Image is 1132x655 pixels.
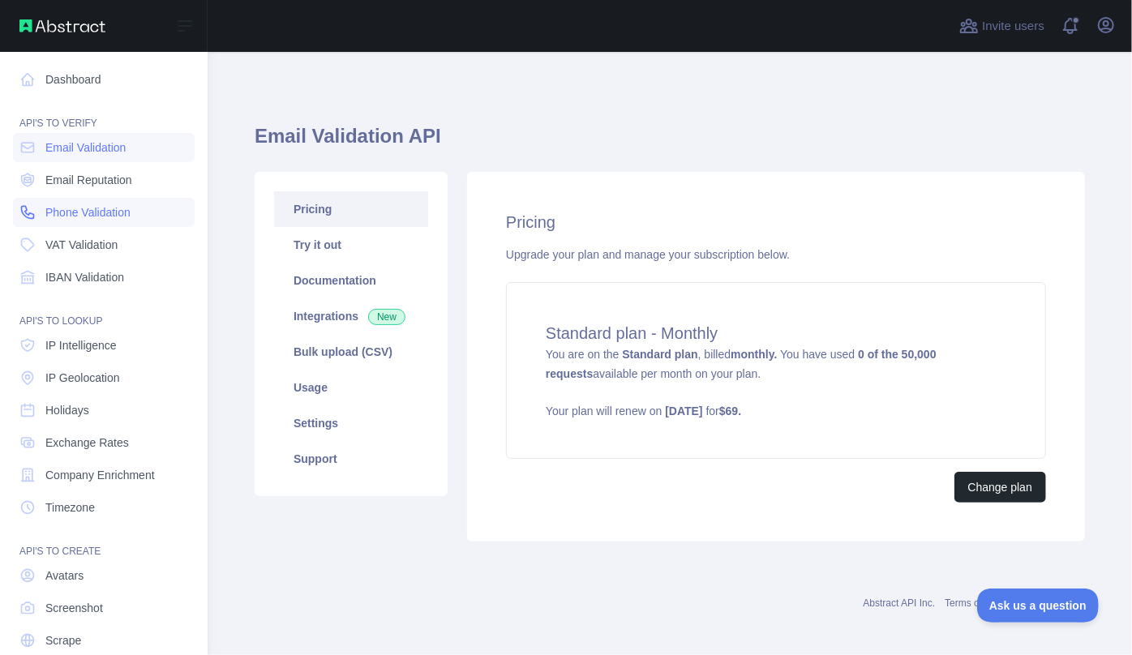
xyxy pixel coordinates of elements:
a: Phone Validation [13,198,195,227]
div: API'S TO LOOKUP [13,295,195,327]
a: Scrape [13,626,195,655]
span: You are on the , billed You have used available per month on your plan. [546,348,1006,419]
a: IP Intelligence [13,331,195,360]
strong: monthly. [731,348,777,361]
span: New [368,309,405,325]
a: Exchange Rates [13,428,195,457]
a: Email Reputation [13,165,195,195]
strong: Standard plan [622,348,697,361]
strong: [DATE] [665,405,702,417]
a: Timezone [13,493,195,522]
strong: 0 of the 50,000 requests [546,348,937,380]
h2: Pricing [506,211,1046,233]
span: Invite users [982,17,1044,36]
iframe: Toggle Customer Support [977,589,1100,623]
a: Usage [274,370,428,405]
div: API'S TO VERIFY [13,97,195,130]
span: Screenshot [45,600,103,616]
span: Timezone [45,499,95,516]
strong: $ 69 . [719,405,741,417]
span: Holidays [45,402,89,418]
span: IBAN Validation [45,269,124,285]
span: Company Enrichment [45,467,155,483]
h1: Email Validation API [255,123,1085,162]
a: Pricing [274,191,428,227]
span: Phone Validation [45,204,131,220]
a: Email Validation [13,133,195,162]
a: Avatars [13,561,195,590]
span: VAT Validation [45,237,118,253]
a: VAT Validation [13,230,195,259]
a: Settings [274,405,428,441]
p: Your plan will renew on for [546,403,1006,419]
a: Dashboard [13,65,195,94]
span: Email Validation [45,139,126,156]
a: Holidays [13,396,195,425]
a: Documentation [274,263,428,298]
a: Screenshot [13,593,195,623]
a: Support [274,441,428,477]
a: Terms of service [945,597,1015,609]
span: Scrape [45,632,81,649]
span: Avatars [45,567,84,584]
span: Email Reputation [45,172,132,188]
a: IBAN Validation [13,263,195,292]
button: Invite users [956,13,1048,39]
span: IP Intelligence [45,337,117,353]
a: Try it out [274,227,428,263]
span: Exchange Rates [45,435,129,451]
a: Abstract API Inc. [864,597,936,609]
a: Integrations New [274,298,428,334]
h4: Standard plan - Monthly [546,322,1006,345]
div: API'S TO CREATE [13,525,195,558]
a: IP Geolocation [13,363,195,392]
span: IP Geolocation [45,370,120,386]
button: Change plan [954,472,1046,503]
div: Upgrade your plan and manage your subscription below. [506,246,1046,263]
img: Abstract API [19,19,105,32]
a: Bulk upload (CSV) [274,334,428,370]
a: Company Enrichment [13,460,195,490]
